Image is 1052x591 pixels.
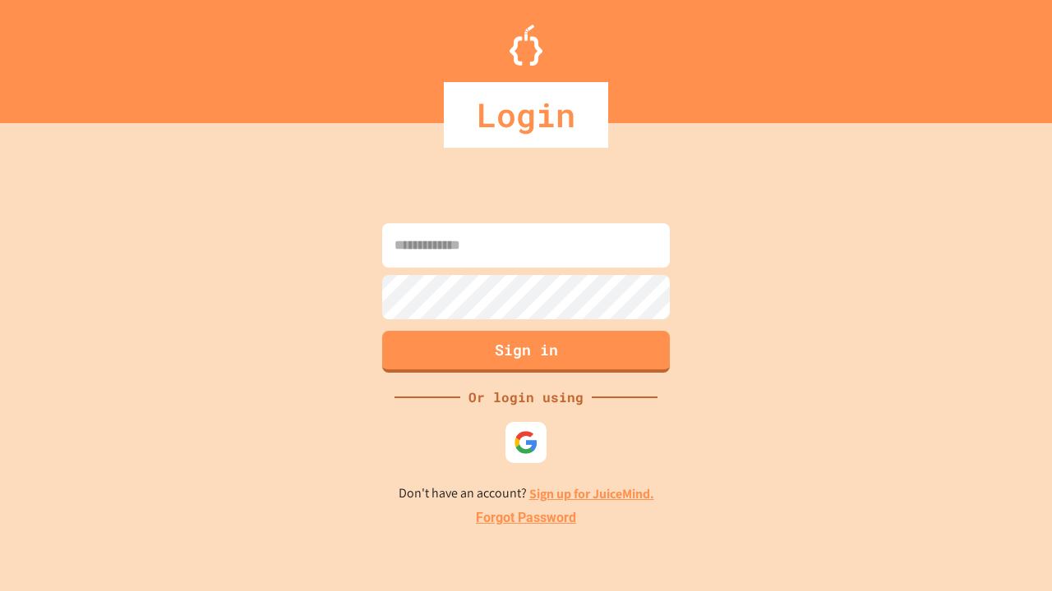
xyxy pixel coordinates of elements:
[476,508,576,528] a: Forgot Password
[460,387,592,407] div: Or login using
[529,485,654,502] a: Sign up for JuiceMind.
[399,483,654,504] p: Don't have an account?
[444,82,608,148] div: Login
[382,331,670,373] button: Sign in
[510,25,542,66] img: Logo.svg
[514,430,538,455] img: google-icon.svg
